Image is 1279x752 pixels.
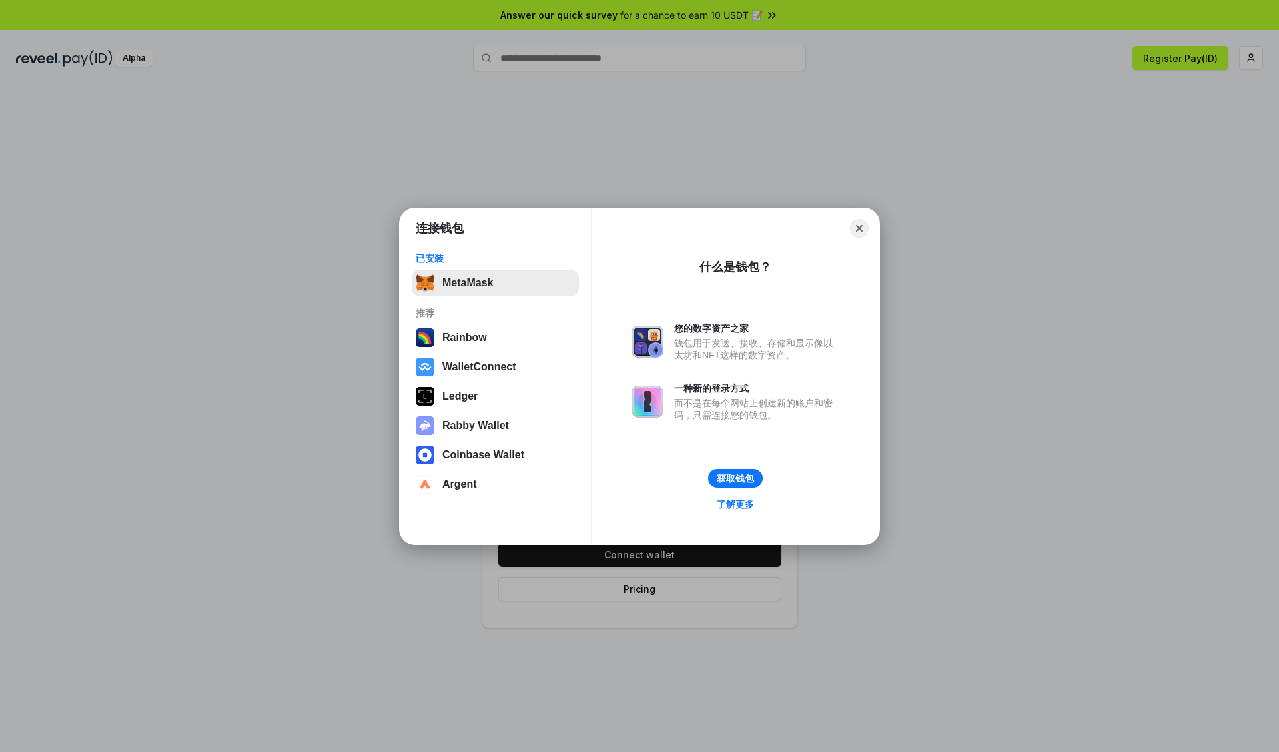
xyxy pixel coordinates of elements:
[416,416,434,435] img: svg+xml,%3Csvg%20xmlns%3D%22http%3A%2F%2Fwww.w3.org%2F2000%2Fsvg%22%20fill%3D%22none%22%20viewBox...
[709,496,762,513] a: 了解更多
[632,386,663,418] img: svg+xml,%3Csvg%20xmlns%3D%22http%3A%2F%2Fwww.w3.org%2F2000%2Fsvg%22%20fill%3D%22none%22%20viewBox...
[412,442,579,468] button: Coinbase Wallet
[416,220,464,236] h1: 连接钱包
[674,322,839,334] div: 您的数字资产之家
[416,274,434,292] img: svg+xml,%3Csvg%20fill%3D%22none%22%20height%3D%2233%22%20viewBox%3D%220%200%2035%2033%22%20width%...
[717,472,754,484] div: 获取钱包
[708,469,763,488] button: 获取钱包
[416,328,434,347] img: svg+xml,%3Csvg%20width%3D%22120%22%20height%3D%22120%22%20viewBox%3D%220%200%20120%20120%22%20fil...
[412,324,579,351] button: Rainbow
[717,498,754,510] div: 了解更多
[699,259,771,275] div: 什么是钱包？
[442,332,487,344] div: Rainbow
[442,449,524,461] div: Coinbase Wallet
[412,354,579,380] button: WalletConnect
[416,475,434,494] img: svg+xml,%3Csvg%20width%3D%2228%22%20height%3D%2228%22%20viewBox%3D%220%200%2028%2028%22%20fill%3D...
[416,252,575,264] div: 已安装
[412,383,579,410] button: Ledger
[442,361,516,373] div: WalletConnect
[416,446,434,464] img: svg+xml,%3Csvg%20width%3D%2228%22%20height%3D%2228%22%20viewBox%3D%220%200%2028%2028%22%20fill%3D...
[412,412,579,439] button: Rabby Wallet
[416,358,434,376] img: svg+xml,%3Csvg%20width%3D%2228%22%20height%3D%2228%22%20viewBox%3D%220%200%2028%2028%22%20fill%3D...
[442,420,509,432] div: Rabby Wallet
[442,390,478,402] div: Ledger
[442,277,493,289] div: MetaMask
[442,478,477,490] div: Argent
[674,382,839,394] div: 一种新的登录方式
[416,307,575,319] div: 推荐
[674,337,839,361] div: 钱包用于发送、接收、存储和显示像以太坊和NFT这样的数字资产。
[632,326,663,358] img: svg+xml,%3Csvg%20xmlns%3D%22http%3A%2F%2Fwww.w3.org%2F2000%2Fsvg%22%20fill%3D%22none%22%20viewBox...
[416,387,434,406] img: svg+xml,%3Csvg%20xmlns%3D%22http%3A%2F%2Fwww.w3.org%2F2000%2Fsvg%22%20width%3D%2228%22%20height%3...
[850,219,869,238] button: Close
[412,270,579,296] button: MetaMask
[412,471,579,498] button: Argent
[674,397,839,421] div: 而不是在每个网站上创建新的账户和密码，只需连接您的钱包。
